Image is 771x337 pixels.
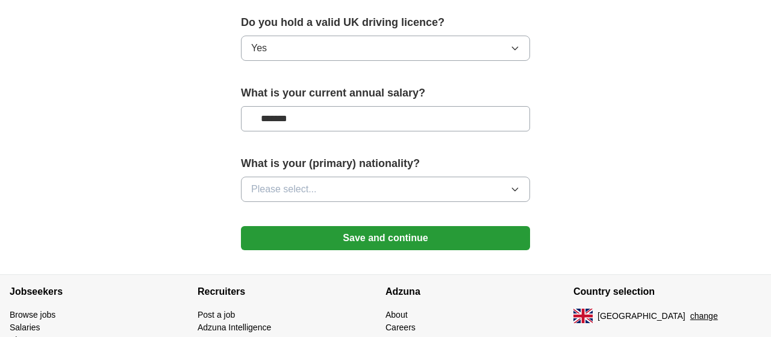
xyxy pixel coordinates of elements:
span: Please select... [251,182,317,197]
label: What is your (primary) nationality? [241,156,530,172]
button: Yes [241,36,530,61]
a: Browse jobs [10,310,55,320]
a: Adzuna Intelligence [198,323,271,332]
button: Save and continue [241,226,530,250]
label: What is your current annual salary? [241,85,530,101]
a: Salaries [10,323,40,332]
button: change [690,310,718,323]
h4: Country selection [573,275,761,309]
span: [GEOGRAPHIC_DATA] [598,310,685,323]
a: Post a job [198,310,235,320]
img: UK flag [573,309,593,323]
a: About [385,310,408,320]
label: Do you hold a valid UK driving licence? [241,14,530,31]
button: Please select... [241,177,530,202]
span: Yes [251,41,267,55]
a: Careers [385,323,416,332]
